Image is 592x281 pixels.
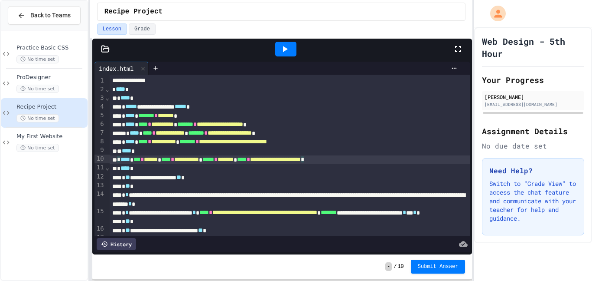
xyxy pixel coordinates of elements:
[94,94,105,102] div: 3
[94,225,105,233] div: 16
[16,133,86,140] span: My First Website
[97,238,136,250] div: History
[482,125,584,137] h2: Assignment Details
[94,172,105,181] div: 12
[16,55,59,63] span: No time set
[397,263,403,270] span: 10
[489,179,577,223] p: Switch to "Grade View" to access the chat feature and communicate with your teacher for help and ...
[94,155,105,163] div: 10
[129,23,156,35] button: Grade
[418,263,459,270] span: Submit Answer
[481,3,508,23] div: My Account
[482,141,584,151] div: No due date set
[30,11,71,20] span: Back to Teams
[16,44,86,52] span: Practice Basic CSS
[520,208,583,245] iframe: chat widget
[385,262,392,271] span: -
[94,137,105,146] div: 8
[94,190,105,207] div: 14
[485,93,582,101] div: [PERSON_NAME]
[94,181,105,190] div: 13
[8,6,81,25] button: Back to Teams
[16,103,86,111] span: Recipe Project
[94,146,105,155] div: 9
[482,35,584,60] h1: Web Design - 5th Hour
[94,129,105,137] div: 7
[16,114,59,122] span: No time set
[16,85,59,93] span: No time set
[105,94,110,101] span: Fold line
[94,111,105,120] div: 5
[482,74,584,86] h2: Your Progress
[485,101,582,108] div: [EMAIL_ADDRESS][DOMAIN_NAME]
[94,64,138,73] div: index.html
[105,164,110,171] span: Fold line
[105,86,110,93] span: Fold line
[94,102,105,111] div: 4
[104,7,163,17] span: Recipe Project
[97,23,127,35] button: Lesson
[411,260,465,274] button: Submit Answer
[16,144,59,152] span: No time set
[556,246,583,272] iframe: chat widget
[489,165,577,176] h3: Need Help?
[94,233,105,242] div: 17
[94,62,149,75] div: index.html
[394,263,397,270] span: /
[94,163,105,172] div: 11
[94,76,105,85] div: 1
[16,74,86,81] span: ProDesigner
[94,120,105,129] div: 6
[94,85,105,94] div: 2
[94,207,105,225] div: 15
